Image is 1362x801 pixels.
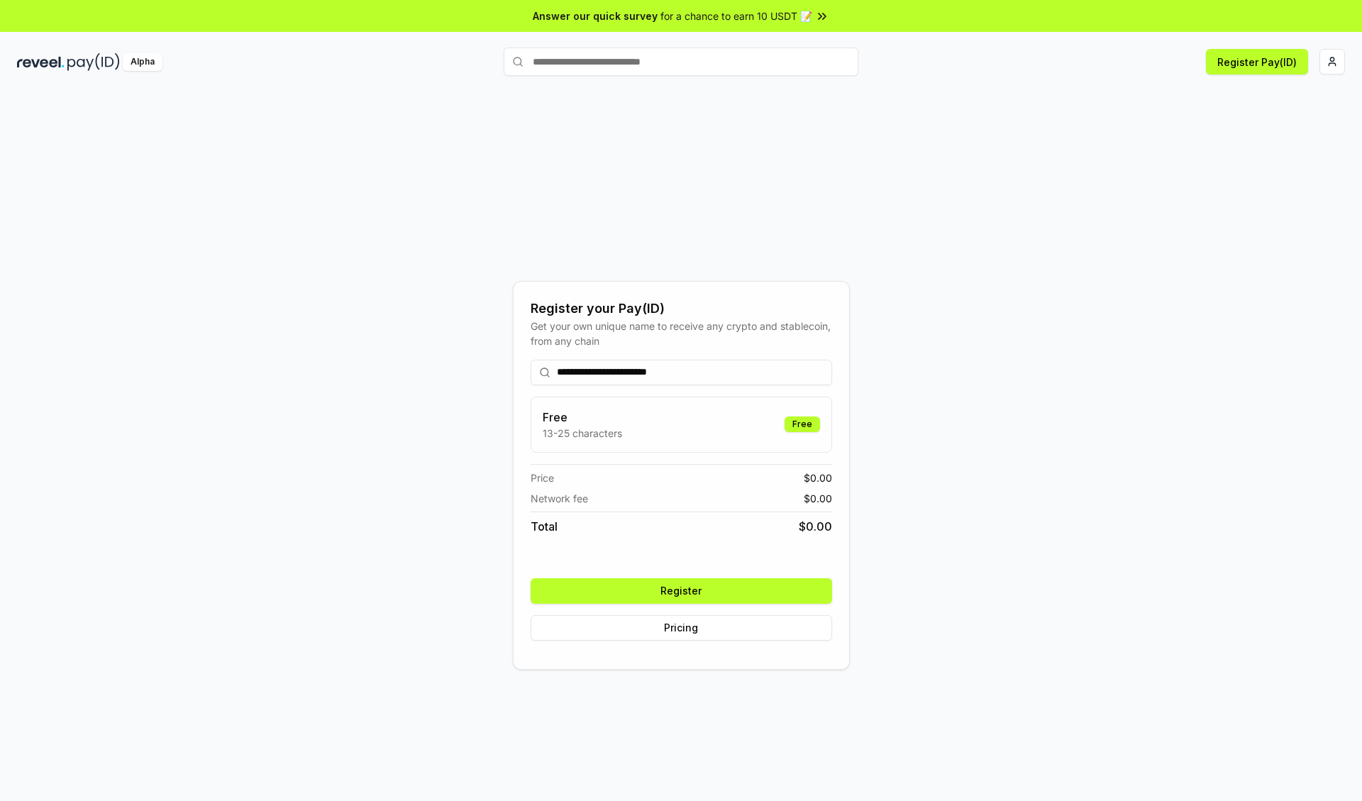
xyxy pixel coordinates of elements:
[1206,49,1308,74] button: Register Pay(ID)
[531,299,832,319] div: Register your Pay(ID)
[17,53,65,71] img: reveel_dark
[67,53,120,71] img: pay_id
[804,491,832,506] span: $ 0.00
[543,409,622,426] h3: Free
[785,416,820,432] div: Free
[799,518,832,535] span: $ 0.00
[533,9,658,23] span: Answer our quick survey
[543,426,622,441] p: 13-25 characters
[531,578,832,604] button: Register
[804,470,832,485] span: $ 0.00
[531,518,558,535] span: Total
[531,319,832,348] div: Get your own unique name to receive any crypto and stablecoin, from any chain
[531,491,588,506] span: Network fee
[123,53,162,71] div: Alpha
[531,470,554,485] span: Price
[531,615,832,641] button: Pricing
[660,9,812,23] span: for a chance to earn 10 USDT 📝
